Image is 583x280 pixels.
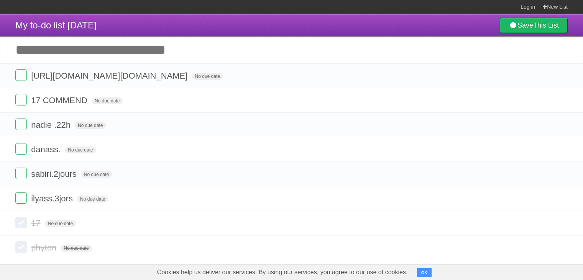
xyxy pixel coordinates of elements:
b: This List [533,21,559,29]
span: 17 COMMEND [31,96,89,105]
label: Done [15,192,27,204]
span: danass. [31,145,62,154]
span: No due date [77,196,108,203]
label: Done [15,69,27,81]
label: Done [15,217,27,228]
span: No due date [45,220,76,227]
a: SaveThis List [500,18,568,33]
label: Done [15,241,27,253]
span: Cookies help us deliver our services. By using our services, you agree to our use of cookies. [149,265,415,280]
label: Done [15,119,27,130]
span: sabiri.2jours [31,169,79,179]
span: phyton [31,243,58,252]
span: No due date [192,73,223,80]
label: Done [15,143,27,155]
span: 17 [31,218,42,228]
span: No due date [65,147,96,153]
span: [URL][DOMAIN_NAME][DOMAIN_NAME] [31,71,189,81]
label: Done [15,168,27,179]
span: No due date [92,97,123,104]
span: nadie .22h [31,120,72,130]
span: No due date [81,171,112,178]
label: Done [15,94,27,105]
span: No due date [61,245,92,252]
span: No due date [75,122,106,129]
span: ilyass.3jors [31,194,75,203]
span: My to-do list [DATE] [15,20,97,30]
button: OK [417,268,432,277]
